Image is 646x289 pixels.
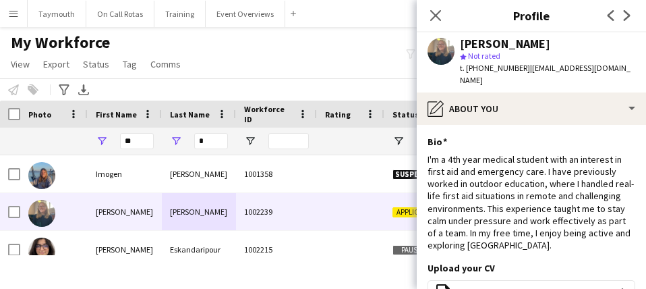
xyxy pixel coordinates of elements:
[83,58,109,70] span: Status
[170,135,182,147] button: Open Filter Menu
[244,135,256,147] button: Open Filter Menu
[392,169,440,180] span: Suspended
[150,58,181,70] span: Comms
[236,193,317,230] div: 1002239
[28,238,55,265] img: Mona Eskandaripour
[28,162,55,189] img: Imogen Walker
[392,109,419,120] span: Status
[162,155,236,192] div: [PERSON_NAME]
[236,231,317,268] div: 1002215
[88,155,162,192] div: Imogen
[78,55,115,73] a: Status
[392,135,405,147] button: Open Filter Menu
[428,136,447,148] h3: Bio
[123,58,137,70] span: Tag
[76,82,92,98] app-action-btn: Export XLSX
[417,93,646,125] div: About you
[417,7,646,24] h3: Profile
[154,1,206,27] button: Training
[43,58,69,70] span: Export
[468,51,500,61] span: Not rated
[56,82,72,98] app-action-btn: Advanced filters
[88,193,162,230] div: [PERSON_NAME]
[96,135,108,147] button: Open Filter Menu
[28,200,55,227] img: Molly Kelly
[460,38,550,50] div: [PERSON_NAME]
[325,109,351,120] span: Rating
[460,63,530,73] span: t. [PHONE_NUMBER]
[117,55,142,73] a: Tag
[120,133,154,149] input: First Name Filter Input
[162,231,236,268] div: Eskandaripour
[460,63,630,85] span: | [EMAIL_ADDRESS][DOMAIN_NAME]
[428,262,495,274] h3: Upload your CV
[428,153,635,252] div: I'm a 4th year medical student with an interest in first aid and emergency care. I have previousl...
[38,55,75,73] a: Export
[244,104,293,124] span: Workforce ID
[145,55,186,73] a: Comms
[162,193,236,230] div: [PERSON_NAME]
[28,1,86,27] button: Taymouth
[236,155,317,192] div: 1001358
[392,207,434,217] span: Applicant
[268,133,309,149] input: Workforce ID Filter Input
[28,109,51,120] span: Photo
[86,1,154,27] button: On Call Rotas
[11,58,30,70] span: View
[392,245,434,255] span: Paused
[11,32,110,53] span: My Workforce
[170,109,210,120] span: Last Name
[206,1,285,27] button: Event Overviews
[96,109,137,120] span: First Name
[88,231,162,268] div: [PERSON_NAME]
[194,133,228,149] input: Last Name Filter Input
[5,55,35,73] a: View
